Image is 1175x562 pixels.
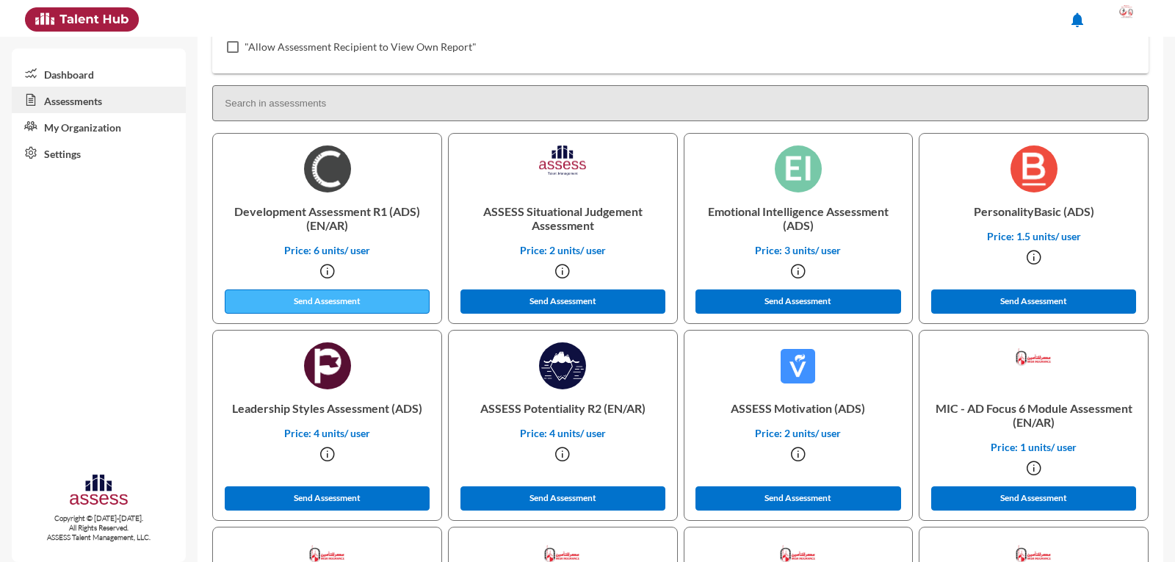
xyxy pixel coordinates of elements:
[12,514,186,542] p: Copyright © [DATE]-[DATE]. All Rights Reserved. ASSESS Talent Management, LLC.
[225,486,430,511] button: Send Assessment
[12,113,186,140] a: My Organization
[695,289,901,314] button: Send Assessment
[460,192,665,244] p: ASSESS Situational Judgement Assessment
[225,192,430,244] p: Development Assessment R1 (ADS) (EN/AR)
[225,289,430,314] button: Send Assessment
[696,192,901,244] p: Emotional Intelligence Assessment (ADS)
[245,38,477,56] span: "Allow Assessment Recipient to View Own Report"
[225,427,430,439] p: Price: 4 units/ user
[460,427,665,439] p: Price: 4 units/ user
[931,486,1137,511] button: Send Assessment
[460,289,666,314] button: Send Assessment
[696,244,901,256] p: Price: 3 units/ user
[460,389,665,427] p: ASSESS Potentiality R2 (EN/AR)
[1069,11,1086,29] mat-icon: notifications
[696,427,901,439] p: Price: 2 units/ user
[696,389,901,427] p: ASSESS Motivation (ADS)
[68,472,129,511] img: assesscompany-logo.png
[212,85,1149,121] input: Search in assessments
[695,486,901,511] button: Send Assessment
[225,389,430,427] p: Leadership Styles Assessment (ADS)
[460,486,666,511] button: Send Assessment
[931,389,1136,441] p: MIC - AD Focus 6 Module Assessment (EN/AR)
[225,244,430,256] p: Price: 6 units/ user
[931,230,1136,242] p: Price: 1.5 units/ user
[931,289,1137,314] button: Send Assessment
[931,192,1136,230] p: PersonalityBasic (ADS)
[460,244,665,256] p: Price: 2 units/ user
[931,441,1136,453] p: Price: 1 units/ user
[12,87,186,113] a: Assessments
[12,140,186,166] a: Settings
[12,60,186,87] a: Dashboard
